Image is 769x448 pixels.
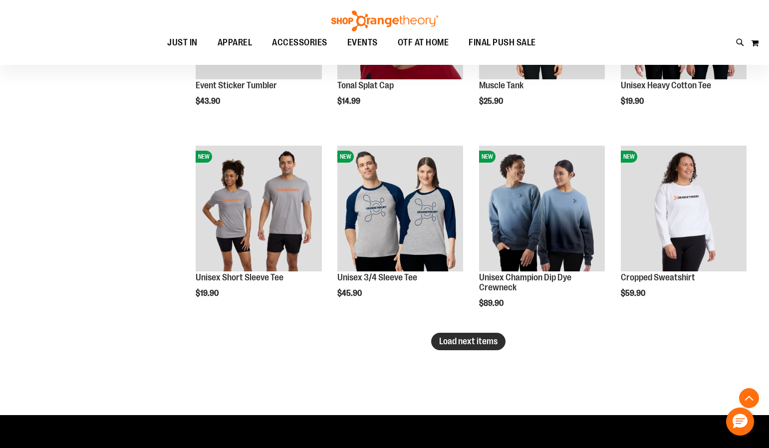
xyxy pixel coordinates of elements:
[196,146,321,271] img: Unisex Short Sleeve Tee
[621,97,645,106] span: $19.90
[196,272,283,282] a: Unisex Short Sleeve Tee
[479,146,605,271] img: Unisex Champion Dip Dye Crewneck
[337,272,417,282] a: Unisex 3/4 Sleeve Tee
[337,80,394,90] a: Tonal Splat Cap
[330,10,440,31] img: Shop Orangetheory
[157,31,208,54] a: JUST IN
[337,289,363,298] span: $45.90
[167,31,198,54] span: JUST IN
[479,97,505,106] span: $25.90
[196,289,220,298] span: $19.90
[196,80,277,90] a: Event Sticker Tumbler
[337,31,388,54] a: EVENTS
[388,31,459,54] a: OTF AT HOME
[479,272,571,292] a: Unisex Champion Dip Dye Crewneck
[191,141,326,323] div: product
[726,408,754,436] button: Hello, have a question? Let’s chat.
[196,146,321,273] a: Unisex Short Sleeve TeeNEW
[262,31,337,54] a: ACCESSORIES
[337,97,362,106] span: $14.99
[332,141,468,323] div: product
[479,299,505,308] span: $89.90
[208,31,262,54] a: APPAREL
[616,141,752,323] div: product
[337,151,354,163] span: NEW
[272,31,327,54] span: ACCESSORIES
[337,146,463,271] img: Unisex 3/4 Sleeve Tee
[347,31,378,54] span: EVENTS
[431,333,506,350] button: Load next items
[218,31,253,54] span: APPAREL
[621,151,637,163] span: NEW
[474,141,610,333] div: product
[337,146,463,273] a: Unisex 3/4 Sleeve TeeNEW
[196,151,212,163] span: NEW
[439,336,498,346] span: Load next items
[196,97,222,106] span: $43.90
[621,146,747,271] img: Front of 2024 Q3 Balanced Basic Womens Cropped Sweatshirt
[479,146,605,273] a: Unisex Champion Dip Dye CrewneckNEW
[621,146,747,273] a: Front of 2024 Q3 Balanced Basic Womens Cropped SweatshirtNEW
[398,31,449,54] span: OTF AT HOME
[459,31,546,54] a: FINAL PUSH SALE
[479,80,523,90] a: Muscle Tank
[469,31,536,54] span: FINAL PUSH SALE
[479,151,496,163] span: NEW
[621,289,647,298] span: $59.90
[621,272,695,282] a: Cropped Sweatshirt
[739,388,759,408] button: Back To Top
[621,80,711,90] a: Unisex Heavy Cotton Tee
